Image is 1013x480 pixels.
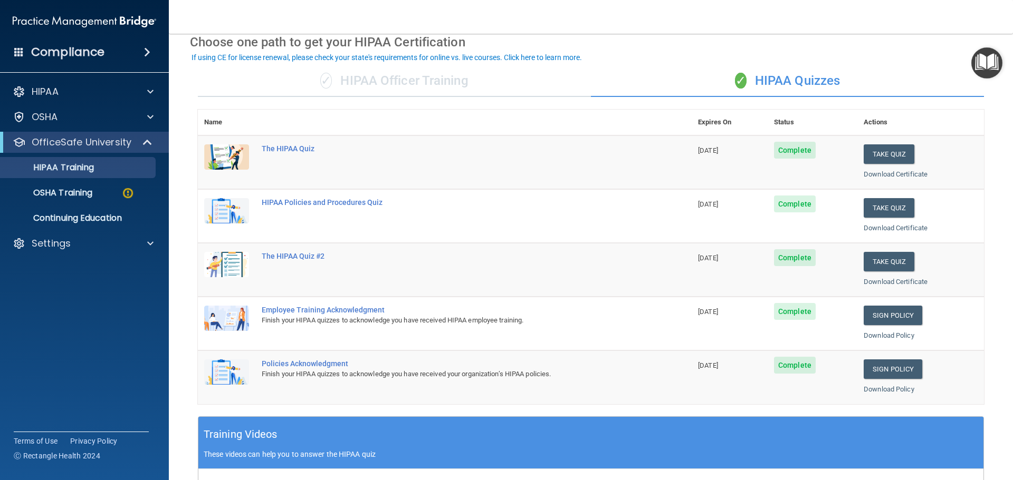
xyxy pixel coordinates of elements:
[262,252,639,260] div: The HIPAA Quiz #2
[7,188,92,198] p: OSHA Training
[13,237,154,250] a: Settings
[32,111,58,123] p: OSHA
[190,27,992,57] div: Choose one path to get your HIPAA Certification
[864,252,914,271] button: Take Quiz
[971,47,1002,79] button: Open Resource Center
[692,110,768,135] th: Expires On
[13,136,153,149] a: OfficeSafe University
[864,331,914,339] a: Download Policy
[774,357,816,374] span: Complete
[70,436,118,446] a: Privacy Policy
[262,144,639,153] div: The HIPAA Quiz
[262,359,639,368] div: Policies Acknowledgment
[204,425,278,444] h5: Training Videos
[864,170,928,178] a: Download Certificate
[698,146,718,154] span: [DATE]
[698,254,718,262] span: [DATE]
[774,142,816,159] span: Complete
[864,278,928,286] a: Download Certificate
[698,361,718,369] span: [DATE]
[262,314,639,327] div: Finish your HIPAA quizzes to acknowledge you have received HIPAA employee training.
[13,85,154,98] a: HIPAA
[320,73,332,89] span: ✓
[204,450,978,458] p: These videos can help you to answer the HIPAA quiz
[774,303,816,320] span: Complete
[121,187,135,200] img: warning-circle.0cc9ac19.png
[13,11,156,32] img: PMB logo
[864,198,914,218] button: Take Quiz
[14,436,58,446] a: Terms of Use
[13,111,154,123] a: OSHA
[32,237,71,250] p: Settings
[31,45,104,60] h4: Compliance
[698,200,718,208] span: [DATE]
[591,65,984,97] div: HIPAA Quizzes
[198,65,591,97] div: HIPAA Officer Training
[864,306,922,325] a: Sign Policy
[262,198,639,207] div: HIPAA Policies and Procedures Quiz
[262,306,639,314] div: Employee Training Acknowledgment
[698,308,718,316] span: [DATE]
[774,249,816,266] span: Complete
[864,224,928,232] a: Download Certificate
[262,368,639,380] div: Finish your HIPAA quizzes to acknowledge you have received your organization’s HIPAA policies.
[32,85,59,98] p: HIPAA
[198,110,255,135] th: Name
[7,213,151,223] p: Continuing Education
[864,359,922,379] a: Sign Policy
[192,54,582,61] div: If using CE for license renewal, please check your state's requirements for online vs. live cours...
[7,162,94,173] p: HIPAA Training
[774,195,816,212] span: Complete
[735,73,747,89] span: ✓
[14,450,100,461] span: Ⓒ Rectangle Health 2024
[768,110,857,135] th: Status
[190,52,584,63] button: If using CE for license renewal, please check your state's requirements for online vs. live cours...
[32,136,131,149] p: OfficeSafe University
[857,110,984,135] th: Actions
[864,144,914,164] button: Take Quiz
[864,385,914,393] a: Download Policy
